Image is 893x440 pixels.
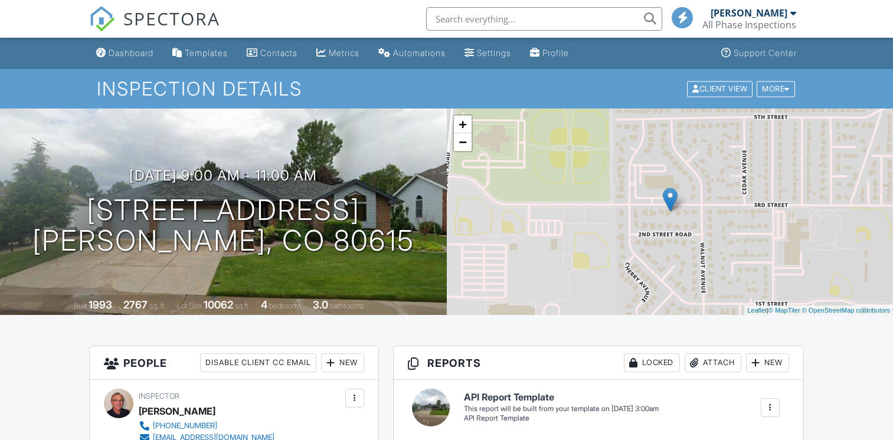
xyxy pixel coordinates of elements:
a: Zoom in [454,116,472,133]
div: [PHONE_NUMBER] [153,421,217,431]
a: Automations (Basic) [374,42,450,64]
div: Locked [624,353,680,372]
a: Metrics [312,42,364,64]
div: More [757,81,795,97]
div: 2767 [123,298,148,311]
h3: Reports [394,346,803,380]
div: This report will be built from your template on [DATE] 3:00am [464,404,659,413]
h1: Inspection Details [97,78,796,99]
div: Templates [185,48,228,58]
div: Metrics [329,48,359,58]
div: 4 [261,298,267,311]
div: Automations [393,48,446,58]
h6: API Report Template [464,392,659,403]
div: [PERSON_NAME] [139,402,215,420]
div: Contacts [260,48,297,58]
div: 3.0 [313,298,328,311]
div: 10062 [204,298,233,311]
a: © MapTiler [768,307,800,314]
div: New [321,353,364,372]
span: bedrooms [269,301,302,310]
div: Client View [687,81,753,97]
a: Contacts [242,42,302,64]
a: Zoom out [454,133,472,151]
a: [PHONE_NUMBER] [139,420,274,432]
h3: People [90,346,378,380]
a: Templates [168,42,233,64]
div: Disable Client CC Email [200,353,316,372]
span: Inspector [139,392,179,400]
a: © OpenStreetMap contributors [802,307,890,314]
span: SPECTORA [123,6,220,31]
span: bathrooms [330,301,364,310]
span: sq.ft. [235,301,250,310]
div: Support Center [734,48,797,58]
div: 1993 [89,298,112,311]
span: Lot Size [177,301,202,310]
a: Client View [686,84,755,93]
a: Settings [460,42,516,64]
div: New [746,353,789,372]
div: API Report Template [464,413,659,423]
a: Company Profile [525,42,574,64]
div: Profile [542,48,569,58]
div: Dashboard [109,48,153,58]
div: [PERSON_NAME] [711,7,787,19]
img: The Best Home Inspection Software - Spectora [89,6,115,32]
div: Attach [685,353,741,372]
span: sq. ft. [149,301,166,310]
div: All Phase Inspections [702,19,796,31]
div: | [744,306,893,316]
a: Leaflet [747,307,767,314]
a: Dashboard [91,42,158,64]
a: Support Center [717,42,802,64]
h3: [DATE] 9:00 am - 11:00 am [129,168,317,183]
a: SPECTORA [89,16,220,41]
span: Built [74,301,87,310]
input: Search everything... [426,7,662,31]
h1: [STREET_ADDRESS] [PERSON_NAME], CO 80615 [32,195,414,257]
div: Settings [477,48,511,58]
